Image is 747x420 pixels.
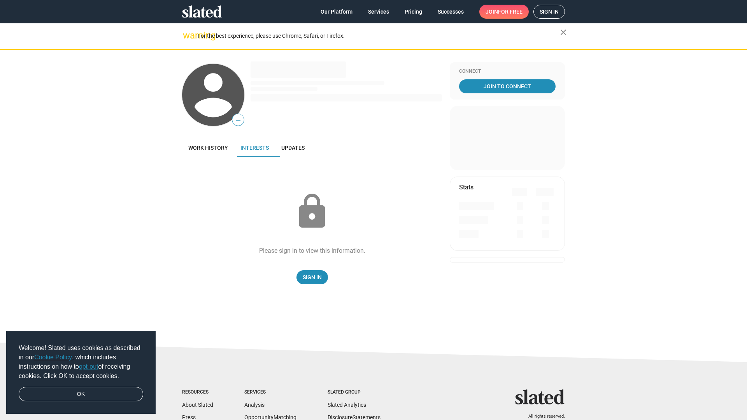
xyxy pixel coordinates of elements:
a: Work history [182,138,234,157]
a: Sign in [533,5,565,19]
mat-icon: warning [183,31,192,40]
a: opt-out [79,363,98,370]
span: Our Platform [321,5,352,19]
a: Pricing [398,5,428,19]
a: Successes [431,5,470,19]
mat-icon: close [559,28,568,37]
span: Interests [240,145,269,151]
span: Work history [188,145,228,151]
span: Join [486,5,523,19]
div: For the best experience, please use Chrome, Safari, or Firefox. [198,31,560,41]
div: Services [244,389,296,395]
span: for free [498,5,523,19]
a: dismiss cookie message [19,387,143,402]
mat-icon: lock [293,192,331,231]
span: Welcome! Slated uses cookies as described in our , which includes instructions on how to of recei... [19,343,143,381]
span: Pricing [405,5,422,19]
a: Sign In [296,270,328,284]
span: Sign In [303,270,322,284]
div: Resources [182,389,213,395]
a: About Slated [182,402,213,408]
a: Services [362,5,395,19]
span: Services [368,5,389,19]
a: Analysis [244,402,265,408]
div: cookieconsent [6,331,156,414]
span: Successes [438,5,464,19]
span: Sign in [540,5,559,18]
a: Our Platform [314,5,359,19]
span: — [232,115,244,125]
a: Updates [275,138,311,157]
a: Slated Analytics [328,402,366,408]
a: Cookie Policy [34,354,72,360]
span: Join To Connect [461,79,554,93]
span: Updates [281,145,305,151]
a: Join To Connect [459,79,556,93]
mat-card-title: Stats [459,183,473,191]
a: Joinfor free [479,5,529,19]
div: Connect [459,68,556,75]
div: Please sign in to view this information. [259,247,365,255]
a: Interests [234,138,275,157]
div: Slated Group [328,389,381,395]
